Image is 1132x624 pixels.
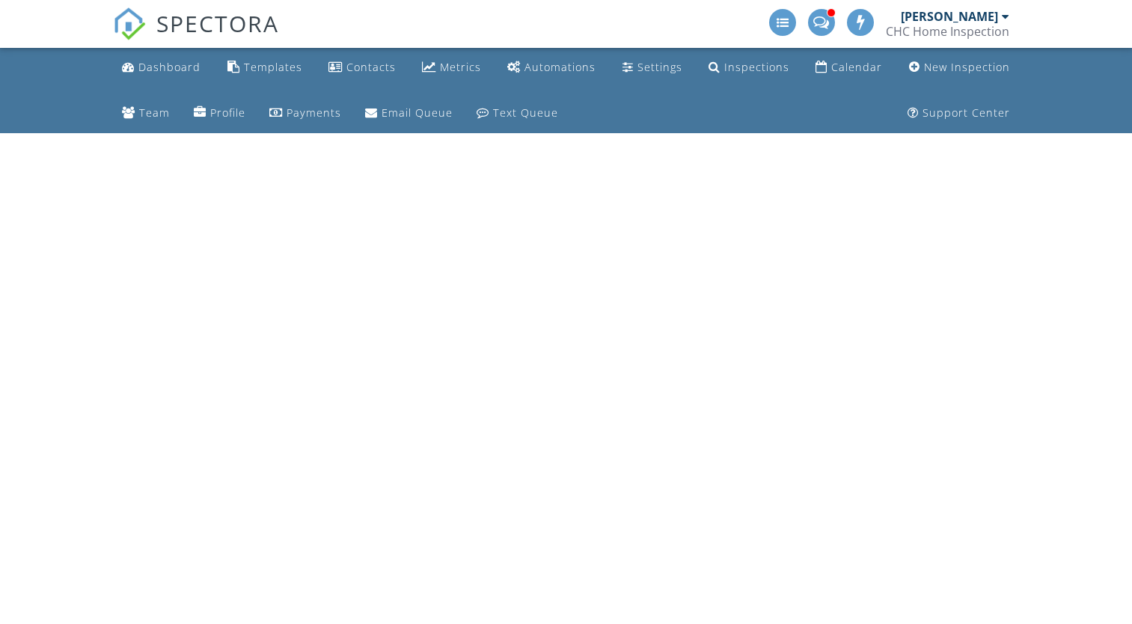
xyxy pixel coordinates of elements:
[263,100,347,127] a: Payments
[116,54,206,82] a: Dashboard
[113,20,279,52] a: SPECTORA
[703,54,795,82] a: Inspections
[139,105,170,120] div: Team
[322,54,402,82] a: Contacts
[903,54,1016,82] a: New Inspection
[810,54,888,82] a: Calendar
[724,60,789,74] div: Inspections
[901,9,998,24] div: [PERSON_NAME]
[886,24,1009,39] div: CHC Home Inspection
[440,60,481,74] div: Metrics
[637,60,682,74] div: Settings
[116,100,176,127] a: Team
[617,54,688,82] a: Settings
[346,60,396,74] div: Contacts
[359,100,459,127] a: Email Queue
[156,7,279,39] span: SPECTORA
[287,105,341,120] div: Payments
[501,54,602,82] a: Automations (Advanced)
[493,105,558,120] div: Text Queue
[113,7,146,40] img: The Best Home Inspection Software - Spectora
[831,60,882,74] div: Calendar
[416,54,487,82] a: Metrics
[471,100,564,127] a: Text Queue
[382,105,453,120] div: Email Queue
[210,105,245,120] div: Profile
[902,100,1016,127] a: Support Center
[923,105,1010,120] div: Support Center
[188,100,251,127] a: Company Profile
[244,60,302,74] div: Templates
[138,60,201,74] div: Dashboard
[924,60,1010,74] div: New Inspection
[524,60,596,74] div: Automations
[221,54,308,82] a: Templates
